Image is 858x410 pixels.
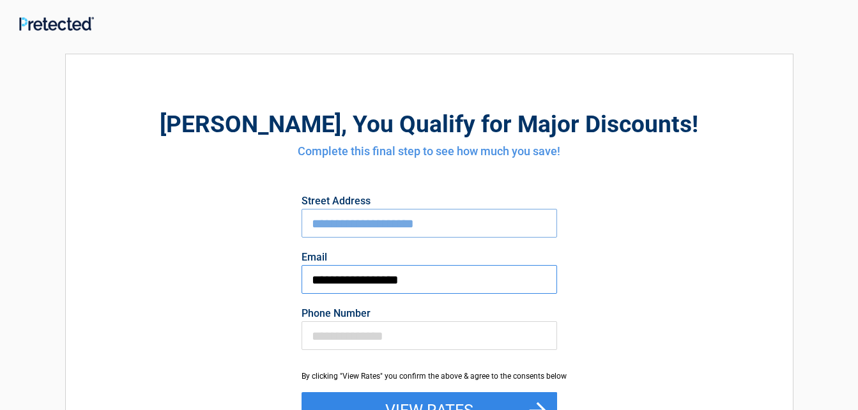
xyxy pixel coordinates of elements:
[136,109,723,140] h2: , You Qualify for Major Discounts!
[19,17,94,30] img: Main Logo
[136,143,723,160] h4: Complete this final step to see how much you save!
[302,308,557,319] label: Phone Number
[302,196,557,206] label: Street Address
[302,252,557,262] label: Email
[160,110,341,138] span: [PERSON_NAME]
[302,370,557,382] div: By clicking "View Rates" you confirm the above & agree to the consents below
